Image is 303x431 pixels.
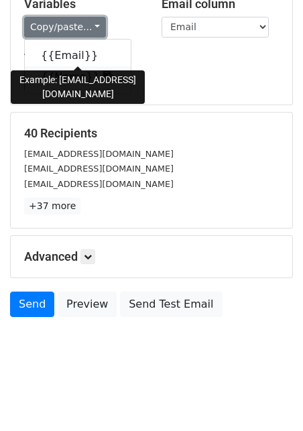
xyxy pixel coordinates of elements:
[24,164,174,174] small: [EMAIL_ADDRESS][DOMAIN_NAME]
[24,198,80,214] a: +37 more
[120,292,222,317] a: Send Test Email
[58,292,117,317] a: Preview
[24,17,106,38] a: Copy/paste...
[24,149,174,159] small: [EMAIL_ADDRESS][DOMAIN_NAME]
[11,70,145,104] div: Example: [EMAIL_ADDRESS][DOMAIN_NAME]
[25,45,131,66] a: {{Email}}
[24,179,174,189] small: [EMAIL_ADDRESS][DOMAIN_NAME]
[10,292,54,317] a: Send
[24,126,279,141] h5: 40 Recipients
[236,367,303,431] iframe: Chat Widget
[24,249,279,264] h5: Advanced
